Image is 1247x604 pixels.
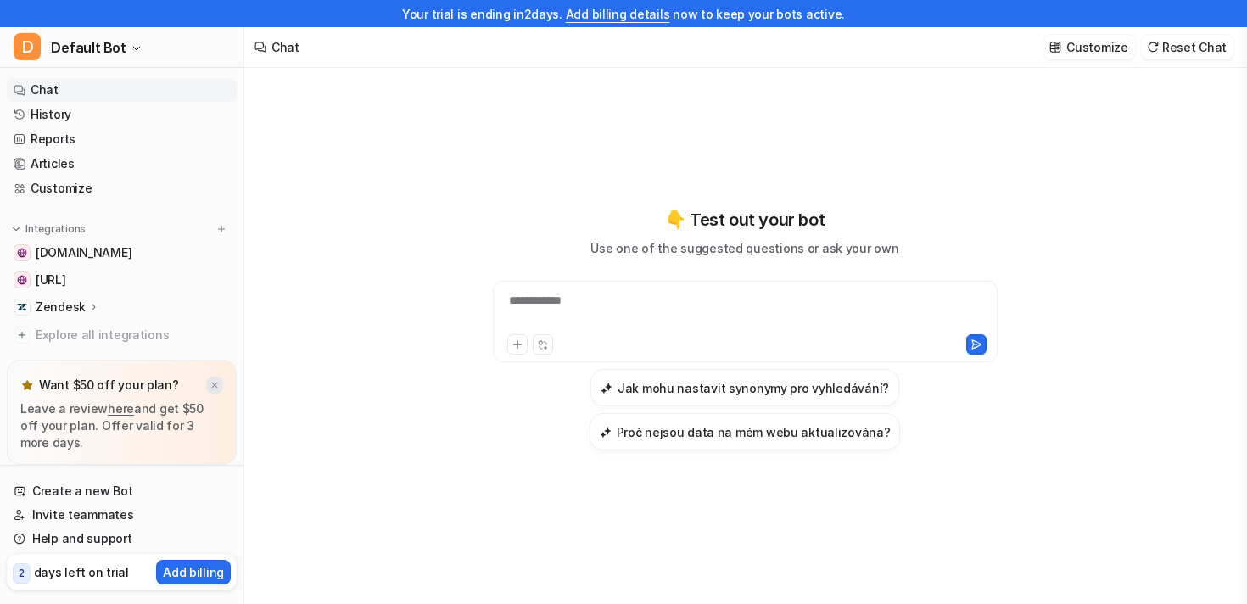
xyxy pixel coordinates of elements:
p: Want $50 off your plan? [39,377,179,394]
p: Integrations [25,222,86,236]
a: Help and support [7,527,237,551]
a: Customize [7,176,237,200]
p: Zendesk [36,299,86,316]
img: Proč nejsou data na mém webu aktualizována? [600,426,612,439]
a: Chat [7,78,237,102]
span: [URL] [36,271,66,288]
button: Proč nejsou data na mém webu aktualizována?Proč nejsou data na mém webu aktualizována? [590,413,901,450]
button: Customize [1044,35,1134,59]
span: Explore all integrations [36,322,230,349]
a: here [108,401,134,416]
img: x [210,380,220,391]
a: Articles [7,152,237,176]
a: History [7,103,237,126]
p: 👇 Test out your bot [665,207,825,232]
button: Add billing [156,560,231,584]
h3: Jak mohu nastavit synonymy pro vyhledávání? [618,379,889,397]
button: Reset Chat [1142,35,1233,59]
img: reset [1147,41,1159,53]
span: Default Bot [51,36,126,59]
p: Add billing [163,563,224,581]
img: Zendesk [17,302,27,312]
p: days left on trial [34,563,129,581]
img: expand menu [10,223,22,235]
a: Invite teammates [7,503,237,527]
a: Explore all integrations [7,323,237,347]
div: Chat [271,38,299,56]
button: Jak mohu nastavit synonymy pro vyhledávání?Jak mohu nastavit synonymy pro vyhledávání? [590,369,899,406]
img: dashboard.eesel.ai [17,275,27,285]
img: explore all integrations [14,327,31,344]
p: Leave a review and get $50 off your plan. Offer valid for 3 more days. [20,400,223,451]
a: Reports [7,127,237,151]
button: Integrations [7,221,91,238]
p: Customize [1066,38,1127,56]
a: Add billing details [566,7,670,21]
span: [DOMAIN_NAME] [36,244,131,261]
h3: Proč nejsou data na mém webu aktualizována? [617,423,891,441]
span: D [14,33,41,60]
a: help.luigisbox.com[DOMAIN_NAME] [7,241,237,265]
img: help.luigisbox.com [17,248,27,258]
p: Use one of the suggested questions or ask your own [590,239,898,257]
a: Create a new Bot [7,479,237,503]
img: Jak mohu nastavit synonymy pro vyhledávání? [601,382,612,394]
p: 2 [19,566,25,581]
img: star [20,378,34,392]
img: menu_add.svg [215,223,227,235]
img: customize [1049,41,1061,53]
a: dashboard.eesel.ai[URL] [7,268,237,292]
